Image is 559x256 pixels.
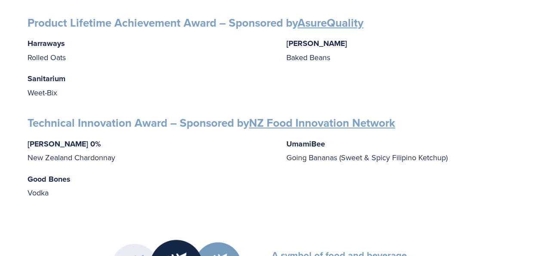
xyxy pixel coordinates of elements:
strong: Technical Innovation Award – Sponsored by [28,115,395,131]
p: Vodka [28,172,273,200]
strong: [PERSON_NAME] [286,38,347,49]
strong: Product Lifetime Achievement Award – Sponsored by [28,15,363,31]
a: AsureQuality [298,15,363,31]
p: Weet-Bix [28,72,273,99]
p: New Zealand Chardonnay [28,137,273,165]
strong: Sanitarium [28,73,65,84]
strong: [PERSON_NAME] 0% [28,138,101,149]
p: Going Bananas (Sweet & Spicy Filipino Ketchup) [286,137,531,165]
p: Rolled Oats [28,37,273,64]
strong: Good Bones [28,174,71,185]
p: Baked Beans [286,37,531,64]
strong: UmamiBee [286,138,325,149]
a: NZ Food Innovation Network [249,115,395,131]
strong: Harraways [28,38,65,49]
